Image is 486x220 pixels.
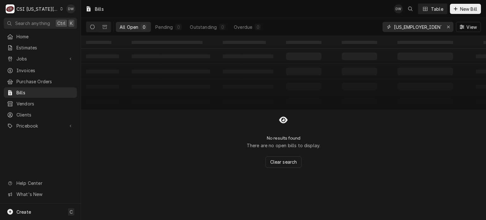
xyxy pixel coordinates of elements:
[16,33,74,40] span: Home
[286,41,321,44] span: ‌
[86,41,111,44] span: ‌
[394,4,403,13] div: DW
[16,191,73,198] span: What's New
[66,4,75,13] div: Dyane Weber's Avatar
[177,24,180,30] div: 0
[4,189,77,199] a: Go to What's New
[431,6,443,12] div: Table
[66,4,75,13] div: DW
[221,24,224,30] div: 0
[16,67,74,74] span: Invoices
[4,121,77,131] a: Go to Pricebook
[16,78,74,85] span: Purchase Orders
[16,55,64,62] span: Jobs
[256,24,260,30] div: 0
[4,18,77,29] button: Search anythingCtrlK
[70,209,73,215] span: C
[4,110,77,120] a: Clients
[4,53,77,64] a: Go to Jobs
[4,178,77,188] a: Go to Help Center
[394,22,441,32] input: Keyword search
[247,142,321,149] p: There are no open bills to display.
[405,4,415,14] button: Open search
[16,123,64,129] span: Pricebook
[155,24,173,30] div: Pending
[190,24,217,30] div: Outstanding
[397,41,453,44] span: ‌
[223,41,266,44] span: ‌
[267,135,301,141] h2: No results found
[142,24,146,30] div: 0
[16,6,58,12] div: CSI [US_STATE][GEOGRAPHIC_DATA]
[4,98,77,109] a: Vendors
[6,4,15,13] div: CSI Kansas City's Avatar
[443,22,453,32] button: Erase input
[16,111,74,118] span: Clients
[16,100,74,107] span: Vendors
[342,41,377,44] span: ‌
[120,24,138,30] div: All Open
[269,159,298,165] span: Clear search
[15,20,50,27] span: Search anything
[132,41,202,44] span: ‌
[456,22,481,32] button: View
[16,89,74,96] span: Bills
[70,20,73,27] span: K
[459,6,478,12] span: New Bill
[16,44,74,51] span: Estimates
[16,209,31,215] span: Create
[81,36,486,110] table: All Open Bills List Loading
[465,24,478,30] span: View
[234,24,252,30] div: Overdue
[6,4,15,13] div: C
[57,20,65,27] span: Ctrl
[4,76,77,87] a: Purchase Orders
[4,65,77,76] a: Invoices
[394,4,403,13] div: Dyane Weber's Avatar
[4,42,77,53] a: Estimates
[4,31,77,42] a: Home
[450,4,481,14] button: New Bill
[4,87,77,98] a: Bills
[16,180,73,186] span: Help Center
[265,156,302,168] button: Clear search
